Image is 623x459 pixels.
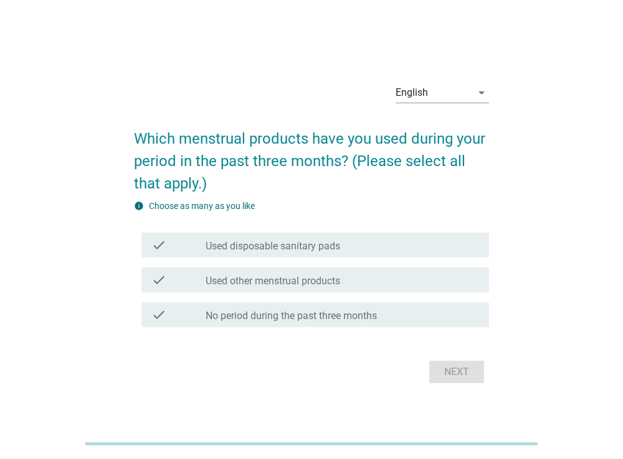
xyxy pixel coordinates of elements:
label: No period during the past three months [206,310,377,322]
i: arrow_drop_down [474,85,489,100]
i: check [151,238,166,253]
label: Used disposable sanitary pads [206,240,340,253]
i: info [134,201,144,211]
i: check [151,272,166,287]
i: check [151,307,166,322]
label: Choose as many as you like [149,201,255,211]
div: English [396,87,428,98]
label: Used other menstrual products [206,275,340,287]
h2: Which menstrual products have you used during your period in the past three months? (Please selec... [134,115,490,195]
